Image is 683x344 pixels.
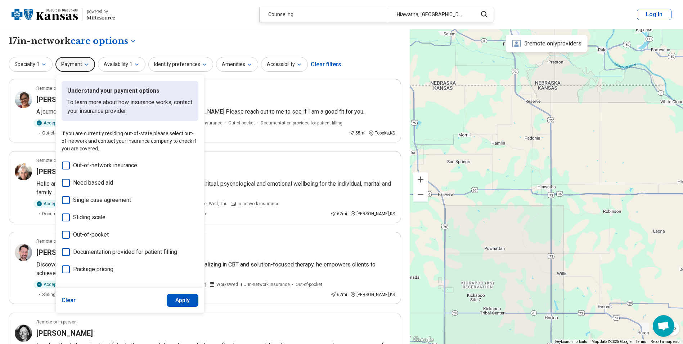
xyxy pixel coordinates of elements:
[413,187,428,202] button: Zoom out
[62,294,76,307] button: Clear
[350,291,395,298] div: [PERSON_NAME] , KS
[67,98,193,115] p: To learn more about how insurance works, contact your insurance provider.
[71,35,137,47] button: Care options
[311,56,341,73] div: Clear filters
[388,7,473,22] div: Hiawatha, [GEOGRAPHIC_DATA]
[12,6,115,23] a: Blue Cross Blue Shield Kansaspowered by
[42,130,93,136] span: Out-of-network insurance
[87,8,115,15] div: powered by
[36,180,395,197] p: Hello and welcome to my therapy practice. Currently serving the spiritual, psychological and emot...
[350,211,395,217] div: [PERSON_NAME] , KS
[62,130,198,153] p: If you are currently residing out-of-state please select out-of-network and contact your insuranc...
[73,265,113,274] span: Package pricing
[36,167,93,177] h3: [PERSON_NAME]
[98,57,145,72] button: Availability1
[651,340,681,344] a: Report a map error
[55,57,95,72] button: Payment
[413,172,428,187] button: Zoom in
[349,130,365,136] div: 55 mi
[36,157,77,164] p: Remote or In-person
[12,6,78,23] img: Blue Cross Blue Shield Kansas
[36,85,77,92] p: Remote or In-person
[505,35,587,52] div: 5 remote only providers
[187,200,228,207] span: Works Tue, Wed, Thu
[216,57,258,72] button: Amenities
[653,315,674,337] a: Open chat
[73,161,137,170] span: Out-of-network insurance
[36,260,395,278] p: Discover transformative healing with [PERSON_NAME], LPC. Specializing in CBT and solution-focused...
[130,61,132,68] span: 1
[67,87,193,95] p: Understand your payment options
[36,328,93,338] h3: [PERSON_NAME]
[592,340,632,344] span: Map data ©2025 Google
[368,130,395,136] div: Topeka , KS
[9,35,137,47] h1: 17 in-network
[148,57,213,72] button: Identity preferences
[37,61,40,68] span: 1
[36,319,77,325] p: Remote or In-person
[637,9,671,20] button: Log In
[36,107,395,116] p: A journey of a thousand miles begins with a single step. -[PERSON_NAME] Please reach out to me to...
[33,200,83,208] div: Accepting clients
[73,248,177,256] span: Documentation provided for patient filling
[9,57,53,72] button: Specialty1
[71,35,128,47] span: care options
[73,230,109,239] span: Out-of-pocket
[248,281,290,288] span: In-network insurance
[33,119,83,127] div: Accepting clients
[73,178,113,187] span: Need based aid
[36,247,93,257] h3: [PERSON_NAME]
[42,291,68,298] span: Sliding scale
[261,57,308,72] button: Accessibility
[36,238,77,244] p: Remote or In-person
[238,200,279,207] span: In-network insurance
[42,211,124,217] span: Documentation provided for patient filling
[261,120,342,126] span: Documentation provided for patient filling
[33,281,83,288] div: Accepting clients
[331,291,347,298] div: 62 mi
[331,211,347,217] div: 62 mi
[73,213,105,222] span: Sliding scale
[73,196,131,204] span: Single case agreement
[36,94,93,105] h3: [PERSON_NAME]
[260,7,388,22] div: Counseling
[296,281,322,288] span: Out-of-pocket
[167,294,199,307] button: Apply
[636,340,646,344] a: Terms
[228,120,255,126] span: Out-of-pocket
[216,281,238,288] span: Works Wed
